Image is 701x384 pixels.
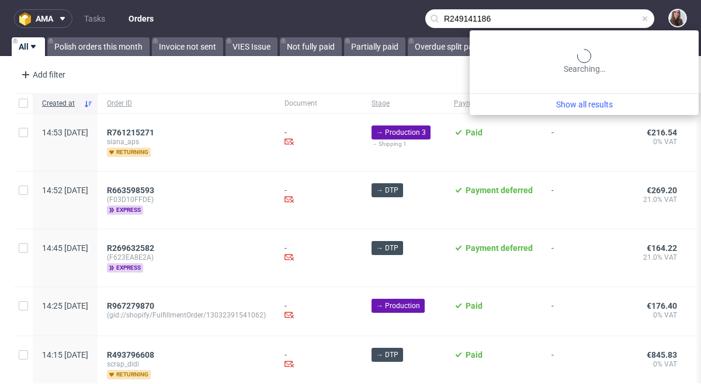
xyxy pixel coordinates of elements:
[12,37,45,56] a: All
[376,350,398,360] span: → DTP
[107,186,154,195] span: R663598593
[107,301,157,310] a: R967279870
[42,301,88,310] span: 14:25 [DATE]
[107,301,154,310] span: R967279870
[408,37,507,56] a: Overdue split payments
[647,301,677,310] span: €176.40
[466,186,533,195] span: Payment deferred
[107,243,154,253] span: R269632582
[647,128,677,137] span: €216.54
[466,350,483,359] span: Paid
[372,139,435,149] div: → Shipping 1
[284,128,353,148] div: -
[284,243,353,264] div: -
[107,186,157,195] a: R663598593
[107,253,266,262] span: (F623EA8E2A)
[551,301,609,322] span: -
[42,350,88,359] span: 14:15 [DATE]
[14,9,72,28] button: ama
[376,301,420,311] span: → Production
[280,37,342,56] a: Not fully paid
[107,128,154,137] span: R761215271
[474,49,694,75] div: Searching…
[627,359,677,369] span: 0% VAT
[551,350,609,379] span: -
[16,65,68,84] div: Add filter
[466,243,533,253] span: Payment deferred
[551,243,609,273] span: -
[107,195,266,204] span: (F03D10FFDE)
[627,310,677,320] span: 0% VAT
[107,99,266,109] span: Order ID
[466,301,483,310] span: Paid
[42,128,88,137] span: 14:53 [DATE]
[627,253,677,262] span: 21.0% VAT
[551,128,609,157] span: -
[122,9,161,28] a: Orders
[647,186,677,195] span: €269.20
[669,10,686,26] img: Sandra Beśka
[19,12,36,26] img: logo
[107,148,151,157] span: returning
[627,195,677,204] span: 21.0% VAT
[474,99,694,110] a: Show all results
[36,15,53,23] span: ama
[107,128,157,137] a: R761215271
[376,243,398,253] span: → DTP
[107,137,266,146] span: siana_aps
[107,359,266,369] span: scrap_didi
[107,310,266,320] span: (gid://shopify/FulfillmentOrder/13032391541062)
[42,186,88,195] span: 14:52 [DATE]
[107,350,154,359] span: R493796608
[627,137,677,146] span: 0% VAT
[107,350,157,359] a: R493796608
[284,301,353,322] div: -
[647,350,677,359] span: €845.83
[551,186,609,215] span: -
[284,186,353,206] div: -
[42,243,88,253] span: 14:45 [DATE]
[107,243,157,253] a: R269632582
[376,127,426,138] span: → Production 3
[42,99,79,109] span: Created at
[225,37,277,56] a: VIES Issue
[344,37,405,56] a: Partially paid
[77,9,112,28] a: Tasks
[284,99,353,109] span: Document
[376,185,398,196] span: → DTP
[372,99,435,109] span: Stage
[47,37,150,56] a: Polish orders this month
[466,128,483,137] span: Paid
[454,99,533,109] span: Payment status
[284,350,353,371] div: -
[107,370,151,379] span: returning
[647,243,677,253] span: €164.22
[107,263,143,273] span: express
[152,37,223,56] a: Invoice not sent
[107,205,143,215] span: express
